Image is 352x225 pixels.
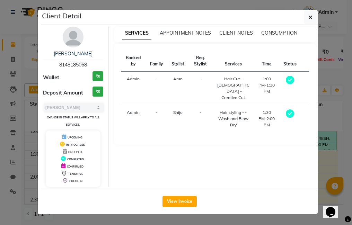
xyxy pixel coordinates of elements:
th: Family [146,51,167,72]
div: Hair styling - - Wash and Blow Dry [217,109,250,128]
td: - [146,105,167,133]
h3: ₹0 [93,71,103,81]
td: 1:30 PM-2:00 PM [254,105,279,133]
h3: ₹0 [93,87,103,97]
img: avatar [63,27,83,47]
span: CONFIRMED [67,165,83,168]
td: - [146,72,167,105]
span: Deposit Amount [43,89,83,97]
span: CONSUMPTION [261,30,297,36]
h5: Client Detail [42,11,81,21]
th: Req. Stylist [188,51,213,72]
span: Arun [173,76,183,81]
a: [PERSON_NAME] [54,51,93,57]
iframe: chat widget [323,197,345,218]
span: CHECK-IN [69,179,82,183]
span: SERVICES [122,27,151,39]
span: IN PROGRESS [66,143,85,146]
td: - [188,72,213,105]
th: Booked by [121,51,146,72]
span: 8148185068 [59,62,87,68]
span: TENTATIVE [68,172,83,175]
span: COMPLETED [67,157,84,161]
span: APPOINTMENT NOTES [160,30,211,36]
td: Admin [121,72,146,105]
span: Wallet [43,74,59,82]
span: CLIENT NOTES [219,30,253,36]
span: DROPPED [68,150,82,154]
td: 1:00 PM-1:30 PM [254,72,279,105]
td: - [188,105,213,133]
td: Admin [121,105,146,133]
th: Stylist [167,51,188,72]
button: View Invoice [162,196,197,207]
th: Services [212,51,254,72]
th: Time [254,51,279,72]
span: Shijo [173,110,183,115]
div: Hair Cut - [DEMOGRAPHIC_DATA] - Creative Cut [217,76,250,101]
span: UPCOMING [68,136,82,139]
small: Change in status will apply to all services. [47,116,99,126]
th: Status [279,51,301,72]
